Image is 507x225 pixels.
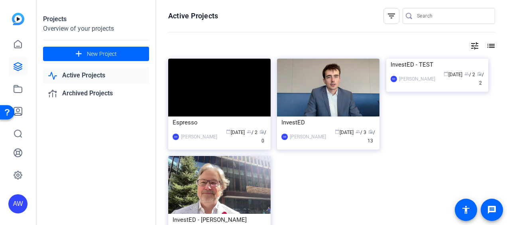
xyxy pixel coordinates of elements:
mat-icon: filter_list [387,11,396,21]
span: calendar_today [335,129,340,134]
span: / 2 [477,72,484,86]
span: calendar_today [444,71,448,76]
span: group [356,129,360,134]
div: Projects [43,14,149,24]
mat-icon: add [74,49,84,59]
span: [DATE] [335,130,354,135]
span: / 2 [247,130,257,135]
span: [DATE] [444,72,462,77]
span: radio [477,71,482,76]
a: Archived Projects [43,85,149,102]
mat-icon: list [485,41,495,51]
span: / 3 [356,130,366,135]
span: group [247,129,252,134]
h1: Active Projects [168,11,218,21]
div: AW [8,194,28,213]
mat-icon: accessibility [461,205,471,215]
div: Overview of your projects [43,24,149,34]
div: Espresso [173,116,266,128]
span: / 0 [259,130,266,144]
button: New Project [43,47,149,61]
span: group [464,71,469,76]
mat-icon: tune [470,41,479,51]
div: [PERSON_NAME] [181,133,217,141]
div: InvestED [281,116,375,128]
span: radio [259,129,264,134]
div: InvestED - TEST [391,59,484,71]
a: Active Projects [43,67,149,84]
img: blue-gradient.svg [12,13,24,25]
span: / 13 [367,130,375,144]
mat-icon: message [487,205,497,215]
span: calendar_today [226,129,231,134]
div: AW [173,134,179,140]
span: radio [368,129,373,134]
span: / 2 [464,72,475,77]
input: Search [417,11,489,21]
div: AW [281,134,288,140]
span: New Project [87,50,117,58]
span: [DATE] [226,130,245,135]
div: NH [391,76,397,82]
div: [PERSON_NAME] [399,75,435,83]
div: [PERSON_NAME] [290,133,326,141]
